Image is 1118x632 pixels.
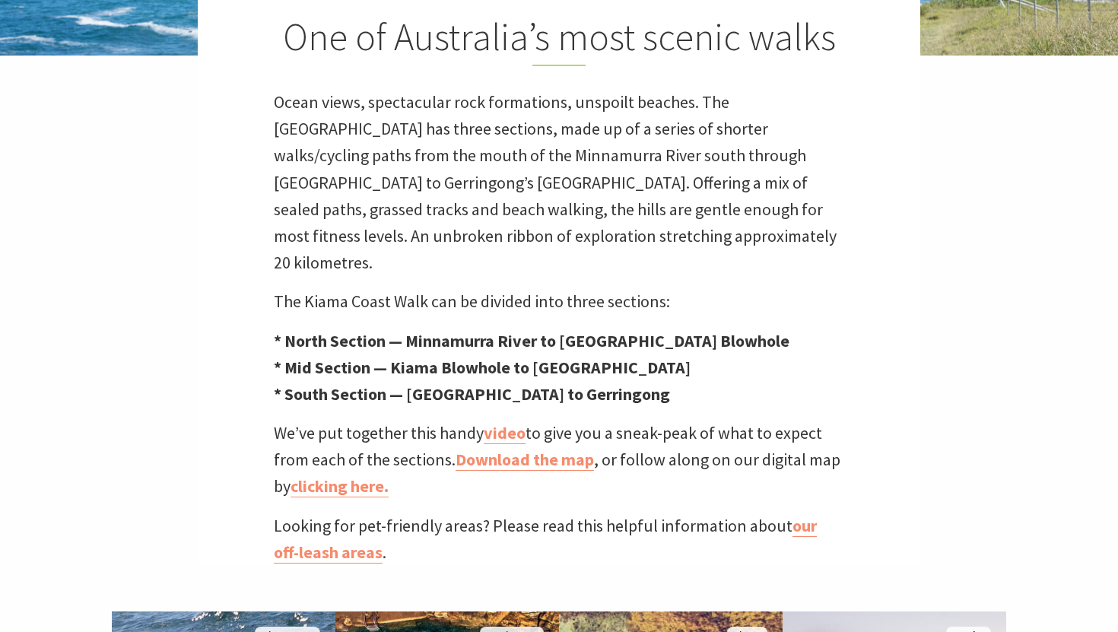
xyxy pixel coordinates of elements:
h2: One of Australia’s most scenic walks [274,14,844,66]
p: The Kiama Coast Walk can be divided into three sections: [274,288,844,315]
a: clicking here. [291,475,389,497]
a: our off-leash areas [274,515,817,564]
strong: * South Section — [GEOGRAPHIC_DATA] to Gerringong [274,383,670,405]
a: Download the map [456,449,594,471]
p: We’ve put together this handy to give you a sneak-peak of what to expect from each of the section... [274,420,844,500]
strong: * Mid Section — Kiama Blowhole to [GEOGRAPHIC_DATA] [274,357,691,378]
a: video [484,422,526,444]
p: Ocean views, spectacular rock formations, unspoilt beaches. The [GEOGRAPHIC_DATA] has three secti... [274,89,844,276]
strong: * North Section — Minnamurra River to [GEOGRAPHIC_DATA] Blowhole [274,330,789,351]
p: Looking for pet-friendly areas? Please read this helpful information about . [274,513,844,566]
